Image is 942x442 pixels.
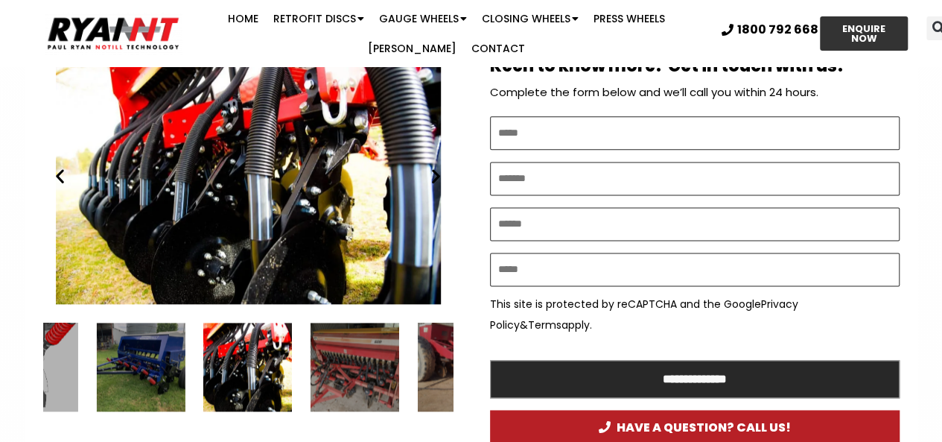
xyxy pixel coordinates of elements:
[266,4,372,34] a: Retrofit Discs
[360,34,464,63] a: [PERSON_NAME]
[490,294,900,335] p: This site is protected by reCAPTCHA and the Google & apply.
[45,12,182,54] img: Ryan NT logo
[203,323,292,411] div: 7 / 15
[528,318,561,332] a: Terms
[427,166,445,185] div: Next slide
[311,323,399,411] div: 8 / 15
[43,47,453,304] div: Ryan NT (RFM NT) Ryan Tyne cultivator tine with Disc
[43,47,453,304] div: 7 / 15
[372,4,474,34] a: Gauge Wheels
[418,323,506,411] div: 9 / 15
[464,34,532,63] a: Contact
[51,166,69,185] div: Previous slide
[474,4,586,34] a: Closing Wheels
[490,58,900,75] h2: Keen to know more? Get in touch with us!
[833,24,894,43] span: ENQUIRE NOW
[97,323,185,411] div: 6 / 15
[43,47,453,304] div: Slides
[220,4,266,34] a: Home
[599,421,791,434] span: HAVE A QUESTION? CALL US!
[43,323,453,411] div: Slides Slides
[737,24,818,36] span: 1800 792 668
[722,24,818,36] a: 1800 792 668
[490,82,900,103] p: Complete the form below and we’ll call you within 24 hours.
[182,4,710,63] nav: Menu
[820,16,908,51] a: ENQUIRE NOW
[586,4,672,34] a: Press Wheels
[203,323,292,411] div: Ryan NT (RFM NT) Ryan Tyne cultivator tine with Disc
